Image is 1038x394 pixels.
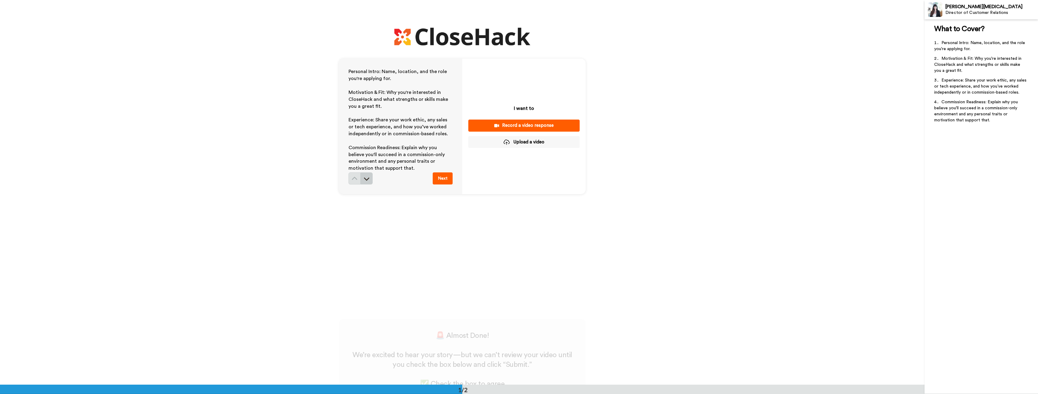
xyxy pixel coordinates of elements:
[514,105,534,112] p: I want to
[349,117,448,136] span: Experience: Share your work ethic, any sales or tech experience, and how you’ve worked independen...
[349,69,448,81] span: Personal Intro: Name, location, and the role you're applying for.
[468,120,580,131] button: Record a video response
[473,122,575,129] div: Record a video response
[448,386,477,394] div: 1/2
[934,25,984,33] span: What to Cover?
[468,136,580,148] button: Upload a video
[934,78,1028,94] span: Experience: Share your work ethic, any sales or tech experience, and how you’ve worked independen...
[433,172,453,184] button: Next
[945,4,1038,10] div: [PERSON_NAME][MEDICAL_DATA]
[934,100,1019,122] span: Commission Readiness: Explain why you believe you'll succeed in a commission-only environment and...
[934,56,1023,73] span: Motivation & Fit: Why you're interested in CloseHack and what strengths or skills make you a grea...
[928,2,942,17] img: Profile Image
[349,145,446,171] span: Commission Readiness: Explain why you believe you'll succeed in a commission-only environment and...
[934,41,1026,51] span: Personal Intro: Name, location, and the role you're applying for.
[945,10,1038,15] div: Director of Customer Relations
[349,90,449,109] span: Motivation & Fit: Why you're interested in CloseHack and what strengths or skills make you a grea...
